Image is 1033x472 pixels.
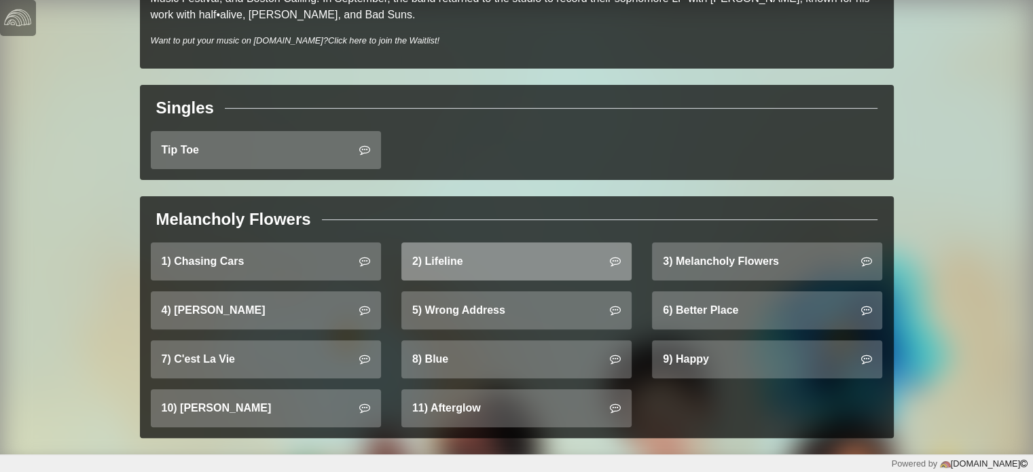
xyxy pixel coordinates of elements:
a: 5) Wrong Address [401,291,632,329]
div: Singles [156,96,214,120]
a: Click here to join the Waitlist! [328,35,439,46]
div: Powered by [891,457,1028,470]
a: 6) Better Place [652,291,882,329]
a: Tip Toe [151,131,381,169]
img: logo-color-e1b8fa5219d03fcd66317c3d3cfaab08a3c62fe3c3b9b34d55d8365b78b1766b.png [940,459,951,470]
a: 11) Afterglow [401,389,632,427]
a: 9) Happy [652,340,882,378]
div: Melancholy Flowers [156,207,311,232]
a: 1) Chasing Cars [151,242,381,280]
img: logo-white-4c48a5e4bebecaebe01ca5a9d34031cfd3d4ef9ae749242e8c4bf12ef99f53e8.png [4,4,31,31]
a: [DOMAIN_NAME] [937,458,1028,469]
a: 7) C'est La Vie [151,340,381,378]
a: 8) Blue [401,340,632,378]
a: 4) [PERSON_NAME] [151,291,381,329]
a: 2) Lifeline [401,242,632,280]
a: 10) [PERSON_NAME] [151,389,381,427]
i: Want to put your music on [DOMAIN_NAME]? [151,35,440,46]
a: 3) Melancholy Flowers [652,242,882,280]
